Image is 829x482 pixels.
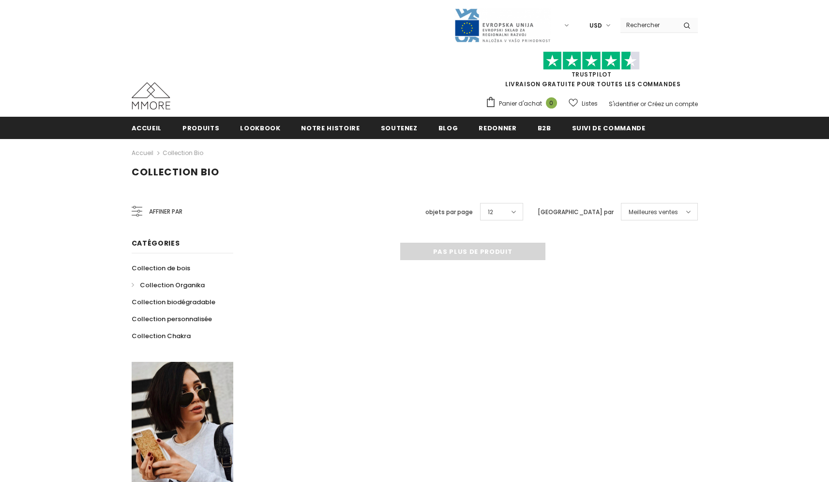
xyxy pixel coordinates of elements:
span: B2B [538,124,551,133]
img: Javni Razpis [454,8,551,43]
span: Collection biodégradable [132,297,215,307]
span: Produits [182,124,219,133]
span: Collection de bois [132,264,190,273]
a: Collection Organika [132,277,205,294]
a: Redonner [479,117,516,139]
a: Collection personnalisée [132,311,212,327]
span: Catégories [132,238,180,248]
a: Collection Bio [163,149,203,157]
a: Collection biodégradable [132,294,215,311]
a: S'identifier [609,100,639,108]
span: Notre histoire [301,124,360,133]
img: Faites confiance aux étoiles pilotes [543,51,640,70]
span: Listes [582,99,598,109]
span: Affiner par [149,206,182,217]
span: 12 [488,207,493,217]
a: Lookbook [240,117,280,139]
a: B2B [538,117,551,139]
a: Produits [182,117,219,139]
a: Listes [569,95,598,112]
img: Cas MMORE [132,82,170,109]
span: or [640,100,646,108]
span: Collection personnalisée [132,314,212,324]
a: TrustPilot [572,70,612,78]
a: Accueil [132,147,153,159]
span: Collection Chakra [132,331,191,341]
a: Notre histoire [301,117,360,139]
a: Panier d'achat 0 [485,96,562,111]
span: Collection Bio [132,165,219,179]
span: soutenez [381,124,418,133]
span: Panier d'achat [499,99,542,109]
a: Blog [438,117,458,139]
span: Collection Organika [140,280,205,290]
a: Créez un compte [648,100,698,108]
span: Redonner [479,124,516,133]
a: Collection de bois [132,260,190,277]
label: [GEOGRAPHIC_DATA] par [538,207,614,217]
span: Meilleures ventes [629,207,678,217]
span: LIVRAISON GRATUITE POUR TOUTES LES COMMANDES [485,56,698,88]
input: Search Site [620,18,676,32]
a: Javni Razpis [454,21,551,29]
span: 0 [546,97,557,109]
span: Lookbook [240,124,280,133]
span: Suivi de commande [572,124,646,133]
span: USD [589,21,602,31]
a: soutenez [381,117,418,139]
a: Suivi de commande [572,117,646,139]
span: Accueil [132,124,162,133]
a: Accueil [132,117,162,139]
label: objets par page [425,207,473,217]
span: Blog [438,124,458,133]
a: Collection Chakra [132,327,191,344]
